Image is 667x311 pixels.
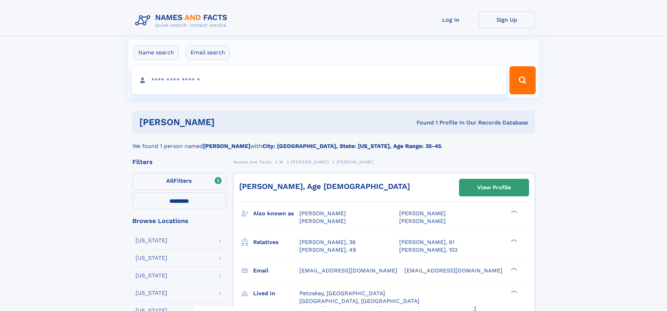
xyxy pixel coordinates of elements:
[139,118,316,127] h1: [PERSON_NAME]
[299,246,356,254] a: [PERSON_NAME], 49
[136,290,167,296] div: [US_STATE]
[132,66,507,94] input: search input
[253,288,299,299] h3: Lived in
[299,290,385,297] span: Petoskey, [GEOGRAPHIC_DATA]
[299,218,346,224] span: [PERSON_NAME]
[132,159,226,165] div: Filters
[279,157,283,166] a: M
[509,238,517,243] div: ❯
[477,180,511,196] div: View Profile
[336,160,374,164] span: [PERSON_NAME]
[132,11,233,30] img: Logo Names and Facts
[509,289,517,294] div: ❯
[233,157,272,166] a: Names and Facts
[404,267,502,274] span: [EMAIL_ADDRESS][DOMAIN_NAME]
[253,265,299,277] h3: Email
[136,238,167,243] div: [US_STATE]
[315,119,528,127] div: Found 1 Profile In Our Records Database
[509,210,517,214] div: ❯
[132,134,535,150] div: We found 1 person named with .
[299,298,419,304] span: [GEOGRAPHIC_DATA], [GEOGRAPHIC_DATA]
[132,218,226,224] div: Browse Locations
[291,160,328,164] span: [PERSON_NAME]
[203,143,250,149] b: [PERSON_NAME]
[299,267,397,274] span: [EMAIL_ADDRESS][DOMAIN_NAME]
[279,160,283,164] span: M
[291,157,328,166] a: [PERSON_NAME]
[253,236,299,248] h3: Relatives
[136,255,167,261] div: [US_STATE]
[239,182,410,191] a: [PERSON_NAME], Age [DEMOGRAPHIC_DATA]
[253,208,299,219] h3: Also known as
[136,273,167,278] div: [US_STATE]
[399,210,446,217] span: [PERSON_NAME]
[132,173,226,190] label: Filters
[166,177,174,184] span: All
[399,246,458,254] a: [PERSON_NAME], 102
[299,210,346,217] span: [PERSON_NAME]
[509,266,517,271] div: ❯
[459,179,529,196] a: View Profile
[299,238,356,246] a: [PERSON_NAME], 36
[399,218,446,224] span: [PERSON_NAME]
[509,66,535,94] button: Search Button
[134,45,179,60] label: Name search
[479,11,535,28] a: Sign Up
[399,238,454,246] a: [PERSON_NAME], 61
[186,45,230,60] label: Email search
[423,11,479,28] a: Log In
[262,143,441,149] b: City: [GEOGRAPHIC_DATA], State: [US_STATE], Age Range: 35-45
